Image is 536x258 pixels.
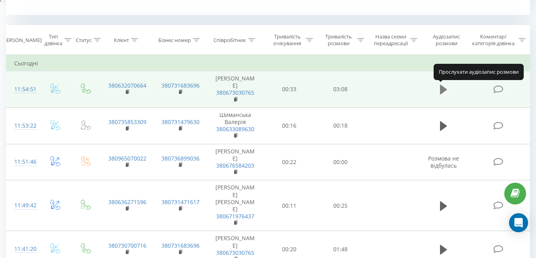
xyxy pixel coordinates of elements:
td: 00:25 [315,180,366,231]
a: 380673030765 [216,249,254,256]
div: 11:51:46 [14,154,31,170]
td: Сьогодні [6,55,530,71]
div: 11:53:22 [14,118,31,134]
a: 380965070022 [108,155,146,162]
td: 00:11 [264,180,315,231]
a: 380730700716 [108,242,146,249]
a: 380673030765 [216,89,254,96]
div: 11:49:42 [14,198,31,213]
a: 380731683696 [161,242,200,249]
div: Open Intercom Messenger [509,213,528,232]
a: 380633089630 [216,125,254,133]
a: 380632070664 [108,82,146,89]
a: 380735853309 [108,118,146,126]
a: 380671976437 [216,212,254,220]
td: [PERSON_NAME] [207,71,264,108]
div: 11:54:51 [14,82,31,97]
div: Тривалість розмови [322,33,355,47]
td: [PERSON_NAME] [PERSON_NAME] [207,180,264,231]
div: Аудіозапис розмови [426,33,467,47]
div: [PERSON_NAME] [2,37,42,44]
td: 00:33 [264,71,315,108]
td: 00:22 [264,144,315,180]
div: Тривалість очікування [271,33,304,47]
div: Назва схеми переадресації [373,33,408,47]
a: 380676584203 [216,162,254,169]
td: 00:16 [264,107,315,144]
td: 00:18 [315,107,366,144]
div: Статус [76,37,92,44]
a: 380731683696 [161,82,200,89]
td: 00:00 [315,144,366,180]
div: 11:41:20 [14,241,31,257]
div: Тип дзвінка [44,33,62,47]
div: Бізнес номер [158,37,191,44]
td: 03:08 [315,71,366,108]
a: 380736899036 [161,155,200,162]
td: Шиманська Валерія [207,107,264,144]
a: 380731471617 [161,198,200,206]
a: 380636271596 [108,198,146,206]
div: Прослухати аудіозапис розмови [434,64,524,80]
td: [PERSON_NAME] [207,144,264,180]
a: 380731479630 [161,118,200,126]
span: Розмова не відбулась [428,155,459,169]
div: Співробітник [213,37,246,44]
div: Клієнт [114,37,129,44]
div: Коментар/категорія дзвінка [470,33,517,47]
